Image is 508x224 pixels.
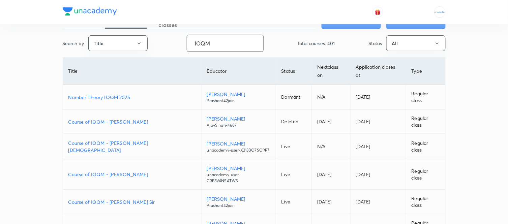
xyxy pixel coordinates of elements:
td: Live [276,190,311,214]
td: [DATE] [312,109,351,134]
td: N/A [312,85,351,109]
td: [DATE] [351,85,406,109]
a: [PERSON_NAME]Prashant42jain [207,195,270,209]
td: Regular class [406,159,445,190]
p: [PERSON_NAME] [207,195,270,202]
a: [PERSON_NAME]unacademy-user-C3F8V4N5ATW5 [207,165,270,184]
p: [PERSON_NAME] [207,140,270,147]
button: Title [88,35,148,51]
a: Company Logo [63,7,117,17]
p: [PERSON_NAME] [207,115,270,122]
td: N/A [312,134,351,159]
a: Course of IOQM - [PERSON_NAME] [68,171,196,178]
td: Deleted [276,109,311,134]
a: [PERSON_NAME]Prashant42jain [207,91,270,104]
a: Course of IOQM - [PERSON_NAME] [68,118,196,125]
p: unacademy-user-C3F8V4N5ATW5 [207,172,270,184]
th: Type [406,58,445,85]
p: [PERSON_NAME] [207,165,270,172]
p: [PERSON_NAME] [207,91,270,98]
a: Course of IOQM - [PERSON_NAME][DEMOGRAPHIC_DATA] [68,139,196,154]
img: MOHAMMED SHOAIB [434,6,446,18]
p: Total courses: 401 [297,40,335,47]
a: [PERSON_NAME]AjaySingh-4687 [207,115,270,128]
td: [DATE] [312,190,351,214]
p: Status [369,40,382,47]
td: Live [276,134,311,159]
td: Dormant [276,85,311,109]
p: Prashant42jain [207,202,270,209]
td: [DATE] [351,159,406,190]
td: Live [276,159,311,190]
th: Application closes at [351,58,406,85]
a: [PERSON_NAME]unacademy-user-X213BO7SO9P7 [207,140,270,153]
a: Number Theory IOQM 2025 [68,94,196,101]
p: unacademy-user-X213BO7SO9P7 [207,147,270,153]
th: Next class on [312,58,351,85]
button: avatar [372,7,383,18]
td: [DATE] [312,159,351,190]
p: AjaySingh-4687 [207,122,270,128]
td: Regular class [406,134,445,159]
p: Search by [63,40,84,47]
input: Search... [187,35,263,52]
td: Regular class [406,190,445,214]
p: Prashant42jain [207,98,270,104]
td: [DATE] [351,134,406,159]
img: Company Logo [63,7,117,15]
td: Regular class [406,109,445,134]
img: avatar [375,9,381,15]
td: [DATE] [351,109,406,134]
a: Course of IOQM - [PERSON_NAME] Sir [68,198,196,205]
button: All [386,35,446,51]
th: Educator [201,58,276,85]
td: Regular class [406,85,445,109]
th: Status [276,58,311,85]
th: Title [63,58,202,85]
td: [DATE] [351,190,406,214]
